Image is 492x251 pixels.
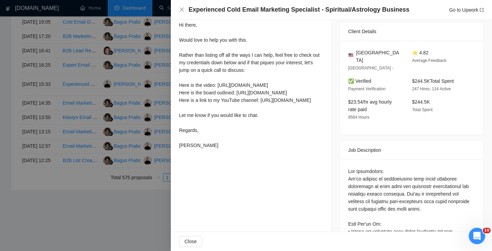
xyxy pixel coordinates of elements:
[179,7,184,12] span: close
[179,21,323,149] div: Hi there, Would love to help you with this. Rather than listing off all the ways I can help, feel...
[348,78,371,84] span: ✅ Verified
[348,115,369,120] span: 9564 Hours
[184,238,197,245] span: Close
[356,49,401,64] span: [GEOGRAPHIC_DATA]
[480,8,484,12] span: export
[348,99,392,112] span: $23.54/hr avg hourly rate paid
[179,7,184,13] button: Close
[412,78,454,84] span: $244.5K Total Spent
[412,50,428,55] span: ⭐ 4.82
[348,141,475,159] div: Job Description
[348,53,353,57] img: 🇺🇸
[348,87,385,91] span: Payment Verification
[412,58,447,63] span: Average Feedback
[189,5,409,14] h4: Experienced Cold Email Marketing Specialist - Spiritual/Astrology Business
[412,99,430,105] span: $244.5K
[412,87,451,91] span: 247 Hires, 114 Active
[469,228,485,244] iframe: Intercom live chat
[179,236,202,247] button: Close
[483,228,491,233] span: 10
[348,22,475,41] div: Client Details
[449,7,484,13] a: Go to Upworkexport
[412,107,433,112] span: Total Spent
[348,66,393,70] span: [GEOGRAPHIC_DATA] -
